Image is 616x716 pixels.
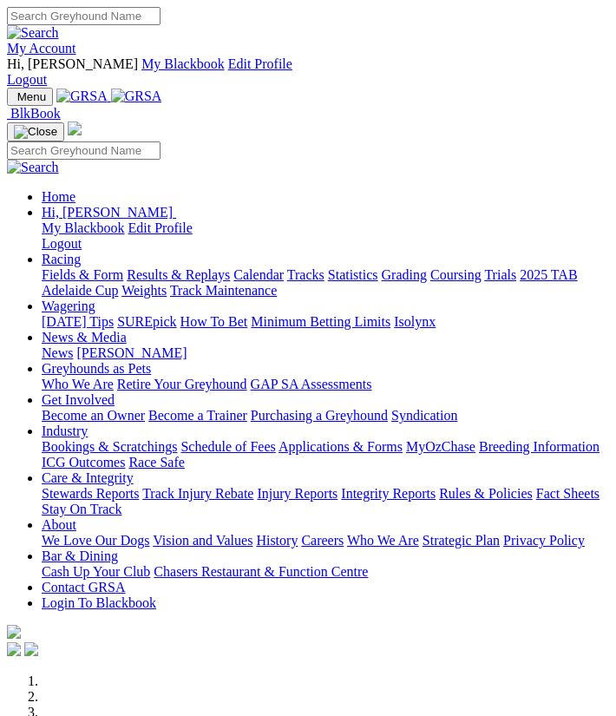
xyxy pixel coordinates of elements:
div: Greyhounds as Pets [42,377,609,392]
span: BlkBook [10,106,61,121]
a: Grading [382,267,427,282]
a: Weights [121,283,167,298]
a: How To Bet [180,314,248,329]
a: Privacy Policy [503,533,585,548]
img: logo-grsa-white.png [7,625,21,639]
div: Industry [42,439,609,470]
a: Race Safe [128,455,184,470]
a: Stay On Track [42,502,121,516]
a: We Love Our Dogs [42,533,149,548]
a: Who We Are [347,533,419,548]
a: Fields & Form [42,267,123,282]
a: Rules & Policies [439,486,533,501]
a: Bookings & Scratchings [42,439,177,454]
a: My Blackbook [42,220,125,235]
a: About [42,517,76,532]
a: Results & Replays [127,267,230,282]
a: Track Maintenance [170,283,277,298]
a: Statistics [328,267,378,282]
a: Schedule of Fees [180,439,275,454]
a: News & Media [42,330,127,345]
img: facebook.svg [7,642,21,656]
a: Minimum Betting Limits [251,314,390,329]
a: Purchasing a Greyhound [251,408,388,423]
a: BlkBook [7,106,61,121]
a: Integrity Reports [341,486,436,501]
a: Edit Profile [228,56,292,71]
input: Search [7,7,161,25]
a: Stewards Reports [42,486,139,501]
a: SUREpick [117,314,176,329]
a: Coursing [430,267,482,282]
a: Fact Sheets [536,486,600,501]
a: Become an Owner [42,408,145,423]
input: Search [7,141,161,160]
a: 2025 TAB Adelaide Cup [42,267,578,298]
a: MyOzChase [406,439,475,454]
a: Cash Up Your Club [42,564,150,579]
a: Get Involved [42,392,115,407]
img: GRSA [56,89,108,104]
img: Search [7,160,59,175]
a: News [42,345,73,360]
img: Close [14,125,57,139]
img: logo-grsa-white.png [68,122,82,135]
a: Login To Blackbook [42,595,156,610]
a: Tracks [287,267,324,282]
div: News & Media [42,345,609,361]
div: Care & Integrity [42,486,609,517]
a: My Account [7,41,76,56]
a: Breeding Information [479,439,600,454]
a: ICG Outcomes [42,455,125,470]
a: Who We Are [42,377,114,391]
a: Trials [484,267,516,282]
a: Bar & Dining [42,548,118,563]
a: Wagering [42,299,95,313]
a: GAP SA Assessments [251,377,372,391]
a: Careers [301,533,344,548]
span: Menu [17,90,46,103]
a: Applications & Forms [279,439,403,454]
a: [DATE] Tips [42,314,114,329]
div: Racing [42,267,609,299]
a: Injury Reports [257,486,337,501]
a: Logout [42,236,82,251]
a: Strategic Plan [423,533,500,548]
a: Care & Integrity [42,470,134,485]
img: Search [7,25,59,41]
img: twitter.svg [24,642,38,656]
a: Become a Trainer [148,408,247,423]
div: My Account [7,56,609,88]
a: Logout [7,72,47,87]
a: Retire Your Greyhound [117,377,247,391]
a: Industry [42,424,88,438]
a: Greyhounds as Pets [42,361,151,376]
a: History [256,533,298,548]
button: Toggle navigation [7,88,53,106]
a: My Blackbook [141,56,225,71]
span: Hi, [PERSON_NAME] [42,205,173,220]
a: Calendar [233,267,284,282]
a: Track Injury Rebate [142,486,253,501]
a: Isolynx [394,314,436,329]
a: Contact GRSA [42,580,125,594]
div: Wagering [42,314,609,330]
a: Edit Profile [128,220,193,235]
div: Hi, [PERSON_NAME] [42,220,609,252]
img: GRSA [111,89,162,104]
a: Chasers Restaurant & Function Centre [154,564,368,579]
div: Bar & Dining [42,564,609,580]
a: [PERSON_NAME] [76,345,187,360]
a: Vision and Values [153,533,252,548]
div: Get Involved [42,408,609,424]
span: Hi, [PERSON_NAME] [7,56,138,71]
a: Racing [42,252,81,266]
a: Home [42,189,75,204]
a: Hi, [PERSON_NAME] [42,205,176,220]
button: Toggle navigation [7,122,64,141]
a: Syndication [391,408,457,423]
div: About [42,533,609,548]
